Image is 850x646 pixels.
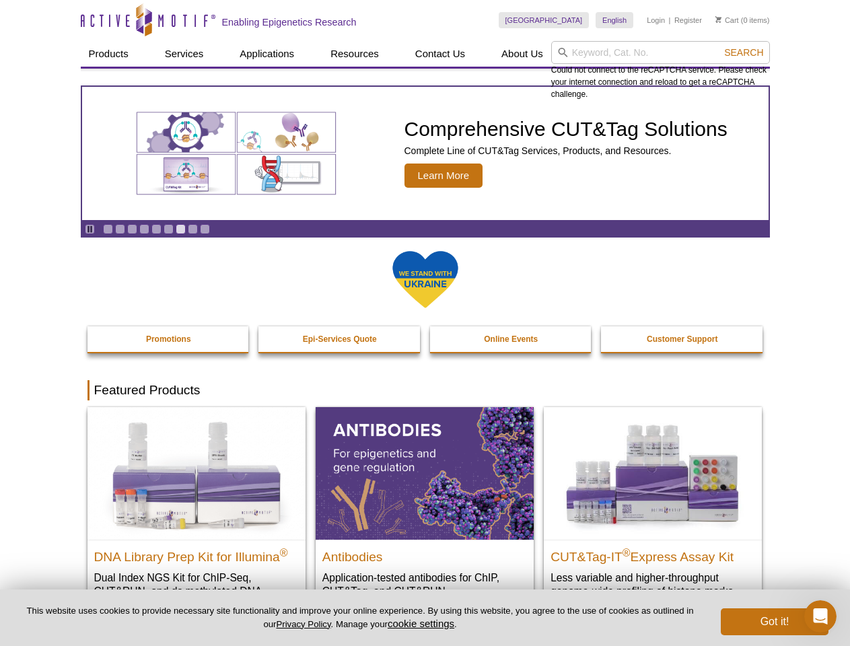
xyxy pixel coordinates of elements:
[276,619,330,629] a: Privacy Policy
[388,618,454,629] button: cookie settings
[82,87,769,220] a: Various genetic charts and diagrams. Comprehensive CUT&Tag Solutions Complete Line of CUT&Tag Ser...
[127,224,137,234] a: Go to slide 3
[551,544,755,564] h2: CUT&Tag-IT Express Assay Kit
[200,224,210,234] a: Go to slide 9
[322,544,527,564] h2: Antibodies
[87,407,306,539] img: DNA Library Prep Kit for Illumina
[721,608,828,635] button: Got it!
[81,41,137,67] a: Products
[544,407,762,611] a: CUT&Tag-IT® Express Assay Kit CUT&Tag-IT®Express Assay Kit Less variable and higher-throughput ge...
[715,15,739,25] a: Cart
[151,224,162,234] a: Go to slide 5
[430,326,593,352] a: Online Events
[85,224,95,234] a: Toggle autoplay
[135,111,337,196] img: Various genetic charts and diagrams.
[551,571,755,598] p: Less variable and higher-throughput genome-wide profiling of histone marks​.
[601,326,764,352] a: Customer Support
[407,41,473,67] a: Contact Us
[493,41,551,67] a: About Us
[146,334,191,344] strong: Promotions
[87,407,306,624] a: DNA Library Prep Kit for Illumina DNA Library Prep Kit for Illumina® Dual Index NGS Kit for ChIP-...
[82,87,769,220] article: Comprehensive CUT&Tag Solutions
[674,15,702,25] a: Register
[232,41,302,67] a: Applications
[404,164,483,188] span: Learn More
[139,224,149,234] a: Go to slide 4
[647,15,665,25] a: Login
[103,224,113,234] a: Go to slide 1
[87,326,250,352] a: Promotions
[188,224,198,234] a: Go to slide 8
[322,571,527,598] p: Application-tested antibodies for ChIP, CUT&Tag, and CUT&RUN.
[551,41,770,64] input: Keyword, Cat. No.
[222,16,357,28] h2: Enabling Epigenetics Research
[544,407,762,539] img: CUT&Tag-IT® Express Assay Kit
[157,41,212,67] a: Services
[804,600,837,633] iframe: Intercom live chat
[115,224,125,234] a: Go to slide 2
[647,334,717,344] strong: Customer Support
[316,407,534,611] a: All Antibodies Antibodies Application-tested antibodies for ChIP, CUT&Tag, and CUT&RUN.
[258,326,421,352] a: Epi-Services Quote
[316,407,534,539] img: All Antibodies
[303,334,377,344] strong: Epi-Services Quote
[720,46,767,59] button: Search
[596,12,633,28] a: English
[87,380,763,400] h2: Featured Products
[280,546,288,558] sup: ®
[22,605,699,631] p: This website uses cookies to provide necessary site functionality and improve your online experie...
[724,47,763,58] span: Search
[322,41,387,67] a: Resources
[94,544,299,564] h2: DNA Library Prep Kit for Illumina
[715,16,721,23] img: Your Cart
[176,224,186,234] a: Go to slide 7
[551,41,770,100] div: Could not connect to the reCAPTCHA service. Please check your internet connection and reload to g...
[499,12,590,28] a: [GEOGRAPHIC_DATA]
[404,119,728,139] h2: Comprehensive CUT&Tag Solutions
[94,571,299,612] p: Dual Index NGS Kit for ChIP-Seq, CUT&RUN, and ds methylated DNA assays.
[669,12,671,28] li: |
[392,250,459,310] img: We Stand With Ukraine
[623,546,631,558] sup: ®
[715,12,770,28] li: (0 items)
[484,334,538,344] strong: Online Events
[404,145,728,157] p: Complete Line of CUT&Tag Services, Products, and Resources.
[164,224,174,234] a: Go to slide 6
